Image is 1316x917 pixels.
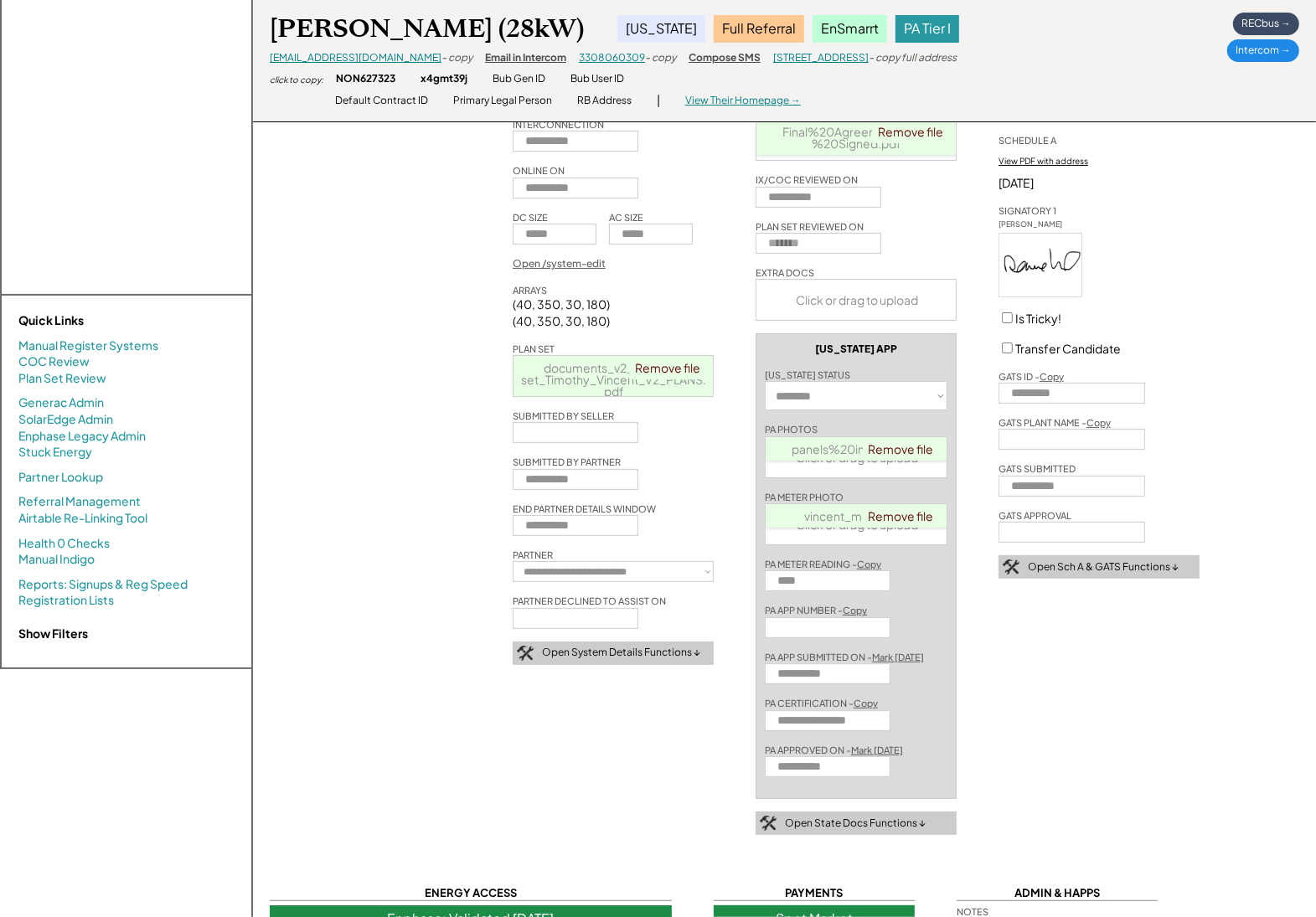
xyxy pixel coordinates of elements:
div: Bub User ID [570,72,624,86]
div: IX/COC REVIEWED ON [756,173,858,186]
a: Remove file [872,120,949,143]
div: (40, 350, 30, 180) (40, 350, 30, 180) [513,296,610,329]
div: Compose SMS [689,51,761,65]
div: PA METER PHOTO [765,491,844,503]
div: PA APP NUMBER - [765,604,867,616]
div: PA PHOTOS [765,423,818,435]
a: [EMAIL_ADDRESS][DOMAIN_NAME] [270,51,441,64]
div: DC SIZE [513,211,548,224]
div: PA METER READING - [765,558,881,570]
div: NON627323 [336,72,395,86]
div: Open System Details Functions ↓ [542,646,700,660]
u: Copy [1086,417,1111,428]
u: Mark [DATE] [872,652,924,662]
div: ADMIN & HAPPS [957,885,1158,901]
a: documents_v2_drawing-set_Timothy_Vincent_V2_PLANS.pdf [522,360,707,399]
div: PA Tier I [895,15,959,42]
a: vincent_meter.png [804,508,910,523]
a: panels%20installed.jpg [792,441,922,456]
a: Stuck Energy [18,444,92,461]
div: ONLINE ON [513,164,565,177]
div: [PERSON_NAME] (28kW) [270,13,584,45]
div: - copy [645,51,676,65]
div: ENERGY ACCESS [270,885,672,901]
a: SolarEdge Admin [18,411,113,428]
div: [PERSON_NAME] [999,219,1082,230]
div: RECbus → [1233,13,1299,35]
img: tool-icon.png [517,646,534,661]
div: Default Contract ID [335,94,428,108]
img: tool-icon.png [760,816,777,831]
div: AC SIZE [609,211,643,224]
a: Plan Set Review [18,370,106,387]
img: 6T+AAAAALSURBVDBgwICBGwj08cbx40CFNgAAAABJRU5ErkJggg== [999,234,1081,296]
div: GATS APPROVAL [999,509,1071,522]
div: SUBMITTED BY SELLER [513,410,614,422]
u: Copy [843,605,867,616]
div: EXTRA DOCS [756,266,814,279]
div: GATS ID - [999,370,1064,383]
u: Copy [854,698,878,708]
a: Health 0 Checks [18,535,110,552]
div: Email in Intercom [485,51,566,65]
a: Registration Lists [18,592,114,609]
div: Full Referral [714,15,804,42]
div: [DATE] [999,175,1200,192]
div: Open /system-edit [513,257,606,271]
div: [US_STATE] [617,15,705,42]
div: SCHEDULE A [999,134,1056,147]
div: - copy full address [869,51,957,65]
div: ARRAYS [513,284,547,296]
a: [STREET_ADDRESS] [773,51,869,64]
div: Primary Legal Person [453,94,552,108]
div: View Their Homepage → [685,94,801,108]
u: Mark [DATE] [851,744,903,755]
div: x4gmt39j [421,72,467,86]
label: Transfer Candidate [1015,341,1121,356]
a: Remove file [629,356,706,379]
div: GATS SUBMITTED [999,462,1076,475]
div: Bub Gen ID [493,72,545,86]
div: PARTNER DECLINED TO ASSIST ON [513,595,666,607]
div: click to copy: [270,74,323,85]
div: Open State Docs Functions ↓ [785,817,926,831]
a: Manual Register Systems [18,337,158,354]
a: Manual Indigo [18,551,95,568]
a: Remove file [863,504,940,528]
div: PA APP SUBMITTED ON - [765,651,924,663]
div: PA CERTIFICATION - [765,697,878,709]
a: Reports: Signups & Reg Speed [18,576,188,593]
div: Click or drag to upload [756,280,957,320]
div: INTERCONNECTION [513,118,604,131]
div: RB Address [577,94,632,108]
div: PLAN SET REVIEWED ON [756,220,864,233]
a: Final%20Agreement%20-%20Signed.pdf [782,124,932,151]
div: | [657,92,660,109]
div: PAYMENTS [714,885,915,901]
div: GATS PLANT NAME - [999,416,1111,429]
div: - copy [441,51,472,65]
div: Intercom → [1227,39,1299,62]
div: Open Sch A & GATS Functions ↓ [1028,560,1179,574]
a: Referral Management [18,493,141,510]
label: Is Tricky! [1015,311,1061,326]
a: COC Review [18,353,90,370]
a: Partner Lookup [18,469,103,486]
div: EnSmarrt [813,15,887,42]
div: Quick Links [18,312,186,329]
div: SIGNATORY 1 [999,204,1056,217]
strong: Show Filters [18,626,88,641]
a: Generac Admin [18,394,104,411]
u: Copy [1040,371,1064,382]
a: 3308060309 [579,51,645,64]
div: PA APPROVED ON - [765,744,903,756]
div: PLAN SET [513,343,555,355]
div: View PDF with address [999,155,1088,167]
a: Remove file [863,437,940,461]
a: Enphase Legacy Admin [18,428,146,445]
div: SUBMITTED BY PARTNER [513,456,621,468]
div: PARTNER [513,549,553,561]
